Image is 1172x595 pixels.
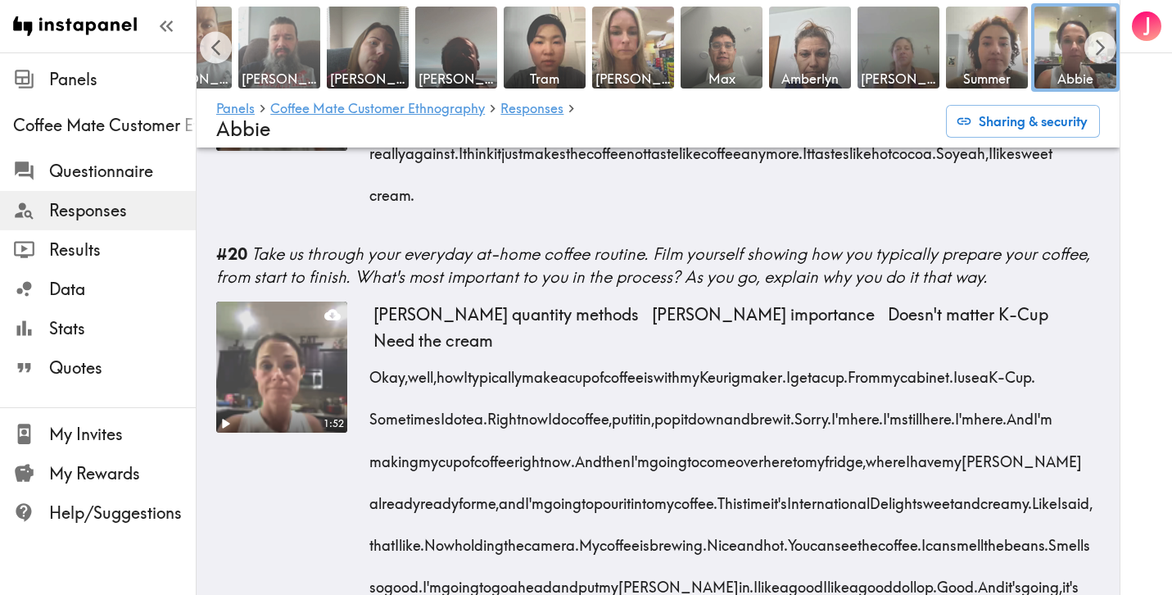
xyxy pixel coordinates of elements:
[455,519,504,561] span: holding
[476,477,499,519] span: me,
[763,434,793,476] span: here
[507,70,582,88] span: Tram
[831,393,850,434] span: I'm
[980,477,1032,519] span: creamy.
[494,127,501,169] span: it
[980,351,989,393] span: a
[1084,32,1116,64] button: Scroll right
[699,434,735,476] span: come
[640,393,654,434] span: in,
[49,317,196,340] span: Stats
[707,519,737,561] span: Nice
[766,3,854,92] a: Amberlyn
[270,102,485,117] a: Coffee Mate Customer Ethnography
[627,127,647,169] span: not
[524,519,579,561] span: camera.
[790,351,812,393] span: get
[805,434,825,476] span: my
[649,519,707,561] span: brewing.
[523,127,566,169] span: makes
[581,477,594,519] span: to
[330,70,405,88] span: [PERSON_NAME]
[750,393,783,434] span: brew
[568,351,591,393] span: cup
[419,434,438,476] span: my
[544,434,575,476] span: now.
[681,393,688,434] span: it
[654,351,680,393] span: with
[955,393,974,434] span: I'm
[49,238,196,261] span: Results
[962,434,1082,476] span: [PERSON_NAME]
[589,3,677,92] a: [PERSON_NAME]
[548,393,552,434] span: I
[772,70,848,88] span: Amberlyn
[412,3,500,92] a: [PERSON_NAME]
[369,434,419,476] span: making
[395,519,399,561] span: I
[499,477,525,519] span: and
[850,393,883,434] span: here.
[420,477,459,519] span: ready
[462,393,487,434] span: tea.
[724,393,750,434] span: and
[438,434,462,476] span: cup
[49,423,196,446] span: My Invites
[902,393,922,434] span: still
[644,351,654,393] span: is
[49,357,196,379] span: Quotes
[604,351,644,393] span: coffee
[680,351,699,393] span: my
[464,351,468,393] span: I
[566,127,586,169] span: the
[612,393,632,434] span: put
[925,519,950,561] span: can
[835,519,858,561] span: see
[953,351,957,393] span: I
[717,477,743,519] span: This
[647,127,679,169] span: taste
[525,477,544,519] span: I'm
[522,351,559,393] span: make
[631,477,654,519] span: into
[49,278,196,301] span: Data
[369,519,395,561] span: that
[861,70,936,88] span: [PERSON_NAME]
[216,243,247,264] b: #20
[825,434,866,476] span: fridge,
[487,393,521,434] span: Right
[989,127,993,169] span: I
[950,519,984,561] span: smell
[794,393,831,434] span: Sorry.
[949,70,1025,88] span: Summer
[892,127,936,169] span: cocoa.
[870,477,916,519] span: Delight
[424,519,455,561] span: Now
[445,393,462,434] span: do
[49,502,196,525] span: Help/Suggestions
[216,102,255,117] a: Panels
[936,127,953,169] span: So
[900,351,953,393] span: cabinet.
[474,434,514,476] span: coffee
[974,393,1007,434] span: here.
[954,477,980,519] span: and
[699,351,740,393] span: Keurig
[953,127,989,169] span: yeah,
[922,393,955,434] span: here.
[989,351,1035,393] span: K-Cup.
[13,114,196,137] div: Coffee Mate Customer Ethnography
[1004,519,1048,561] span: beans.
[463,127,494,169] span: think
[552,393,569,434] span: do
[993,127,1015,169] span: like
[367,328,500,354] span: Need the cream
[803,127,811,169] span: It
[788,519,810,561] span: You
[737,519,763,561] span: and
[771,477,787,519] span: it's
[559,351,568,393] span: a
[810,519,835,561] span: can
[324,3,412,92] a: [PERSON_NAME]
[369,169,414,211] span: cream.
